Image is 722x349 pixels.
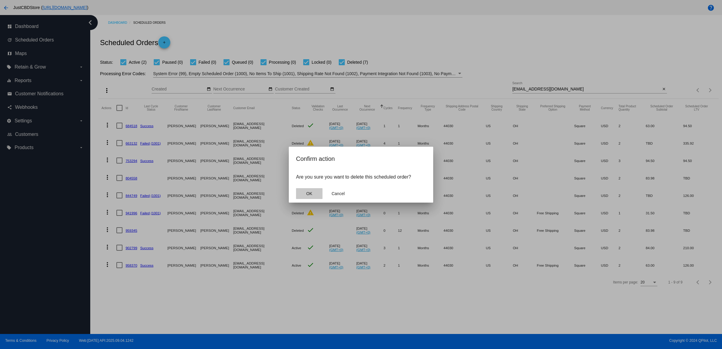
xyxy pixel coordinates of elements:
h2: Confirm action [296,154,426,164]
button: Close dialog [325,188,351,199]
p: Are you sure you want to delete this scheduled order? [296,174,426,180]
button: Close dialog [296,188,322,199]
span: Cancel [332,191,345,196]
span: OK [306,191,312,196]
